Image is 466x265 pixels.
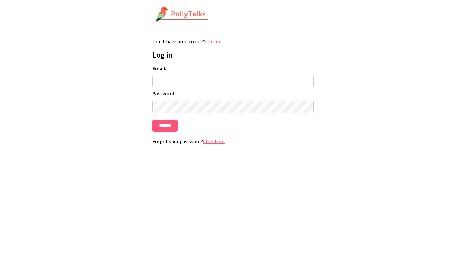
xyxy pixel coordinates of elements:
[203,138,225,144] a: Click here
[152,138,314,144] p: Forgot your password?
[155,6,208,23] img: PollyTalks Logo
[204,38,220,45] a: Sign up
[152,90,314,97] label: Password:
[152,38,314,45] p: Don't have an account?
[152,65,314,71] label: Email:
[152,50,314,60] h1: Log in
